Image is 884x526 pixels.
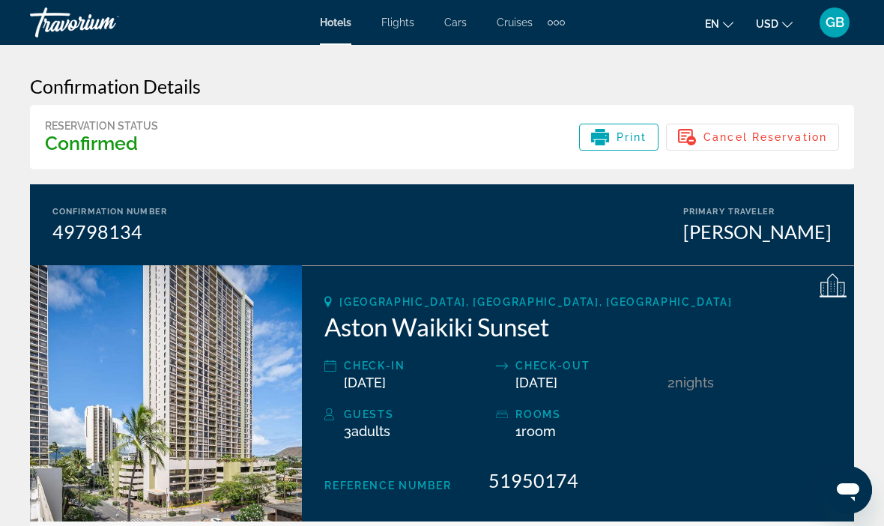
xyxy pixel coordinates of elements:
[756,18,778,30] span: USD
[320,16,351,28] a: Hotels
[705,18,719,30] span: en
[344,423,390,439] span: 3
[824,466,872,514] iframe: Button to launch messaging window
[515,423,556,439] span: 1
[815,7,854,38] button: User Menu
[488,469,578,492] span: 51950174
[381,16,414,28] a: Flights
[45,120,158,132] div: Reservation Status
[344,405,488,423] div: Guests
[826,15,844,30] span: GB
[675,375,714,390] span: Nights
[515,405,660,423] div: rooms
[52,207,167,217] div: Confirmation Number
[756,13,793,34] button: Change currency
[705,13,733,34] button: Change language
[339,296,732,308] span: [GEOGRAPHIC_DATA], [GEOGRAPHIC_DATA], [GEOGRAPHIC_DATA]
[351,423,390,439] span: Adults
[30,3,180,42] a: Travorium
[344,357,488,375] div: Check-in
[344,375,386,390] span: [DATE]
[444,16,467,28] a: Cars
[617,131,647,143] span: Print
[666,127,839,143] a: Cancel Reservation
[497,16,533,28] a: Cruises
[324,480,451,492] span: Reference Number
[667,375,675,390] span: 2
[683,220,832,243] div: [PERSON_NAME]
[515,357,660,375] div: Check-out
[515,375,557,390] span: [DATE]
[30,75,854,97] h3: Confirmation Details
[579,124,659,151] button: Print
[52,220,167,243] div: 49798134
[548,10,565,34] button: Extra navigation items
[683,207,832,217] div: Primary Traveler
[324,312,832,342] h2: Aston Waikiki Sunset
[703,131,827,143] span: Cancel Reservation
[521,423,556,439] span: Room
[666,124,839,151] button: Cancel Reservation
[45,132,158,154] h3: Confirmed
